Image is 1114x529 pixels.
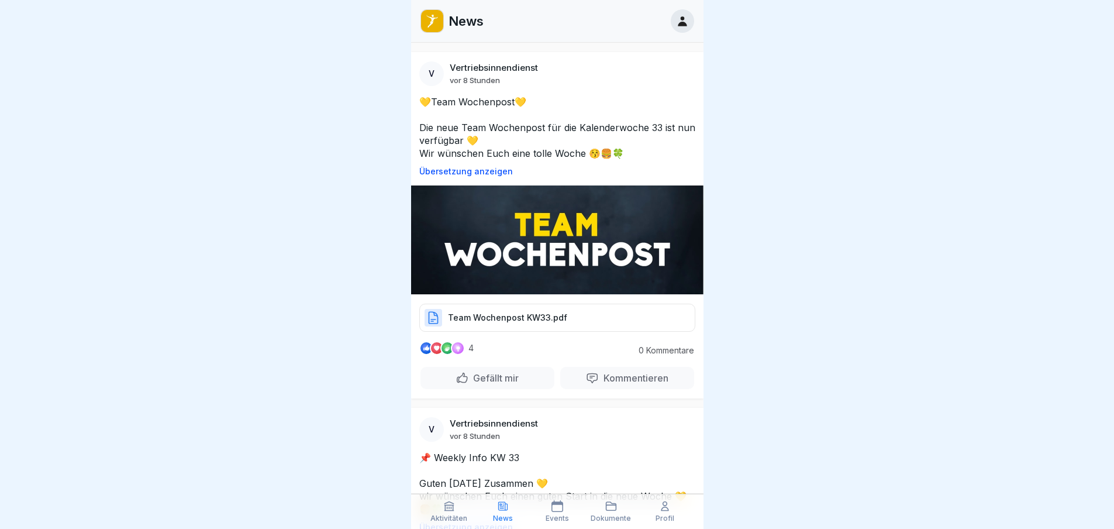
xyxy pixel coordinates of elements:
p: Gefällt mir [468,372,519,384]
div: V [419,61,444,86]
p: Dokumente [591,514,631,523]
img: oo2rwhh5g6mqyfqxhtbddxvd.png [421,10,443,32]
p: Vertriebsinnendienst [450,418,538,429]
p: News [493,514,513,523]
p: vor 8 Stunden [450,75,500,85]
p: 0 Kommentare [630,346,694,355]
p: vor 8 Stunden [450,431,500,441]
p: Kommentieren [599,372,668,384]
p: Profil [656,514,674,523]
a: Team Wochenpost KW33.pdf [419,317,695,329]
p: Vertriebsinnendienst [450,63,538,73]
p: Events [546,514,569,523]
img: Post Image [411,186,703,294]
p: 📌 Weekly Info KW 33 Guten [DATE] Zusammen 💛 wir wünschen Euch einen guten Start in die neue Woche... [419,451,695,516]
div: V [419,417,444,442]
p: Team Wochenpost KW33.pdf [448,312,567,324]
p: Übersetzung anzeigen [419,167,695,176]
p: 💛Team Wochenpost💛 Die neue Team Wochenpost für die Kalenderwoche 33 ist nun verfügbar 💛 Wir wünsc... [419,95,695,160]
p: News [449,13,484,29]
p: 4 [468,343,474,353]
p: Aktivitäten [430,514,467,523]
